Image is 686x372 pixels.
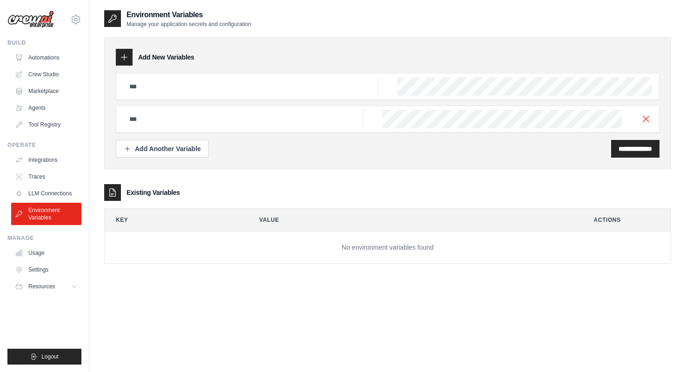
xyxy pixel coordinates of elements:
div: Build [7,39,81,46]
h3: Existing Variables [127,188,180,197]
a: LLM Connections [11,186,81,201]
td: No environment variables found [105,232,671,264]
a: Agents [11,100,81,115]
a: Crew Studio [11,67,81,82]
a: Usage [11,246,81,260]
th: Actions [583,209,671,231]
th: Value [248,209,575,231]
button: Logout [7,349,81,365]
button: Add Another Variable [116,140,209,158]
a: Environment Variables [11,203,81,225]
div: Add Another Variable [124,144,201,153]
p: Manage your application secrets and configuration [127,20,251,28]
a: Integrations [11,153,81,167]
a: Settings [11,262,81,277]
a: Tool Registry [11,117,81,132]
a: Automations [11,50,81,65]
a: Marketplace [11,84,81,99]
span: Resources [28,283,55,290]
th: Key [105,209,240,231]
div: Manage [7,234,81,242]
h2: Environment Variables [127,9,251,20]
img: Logo [7,11,54,28]
h3: Add New Variables [138,53,194,62]
button: Resources [11,279,81,294]
div: Operate [7,141,81,149]
a: Traces [11,169,81,184]
span: Logout [41,353,59,360]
